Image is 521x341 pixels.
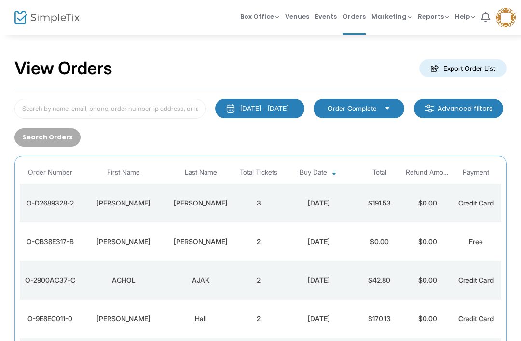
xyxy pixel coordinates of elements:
[418,12,449,21] span: Reports
[403,300,452,338] td: $0.00
[300,168,327,177] span: Buy Date
[22,275,78,285] div: O-2900AC37-C
[458,314,494,323] span: Credit Card
[169,314,232,324] div: Hall
[240,12,279,21] span: Box Office
[343,4,366,29] span: Orders
[458,199,494,207] span: Credit Card
[355,261,403,300] td: $42.80
[463,168,489,177] span: Payment
[234,161,283,184] th: Total Tickets
[234,222,283,261] td: 2
[107,168,140,177] span: First Name
[355,222,403,261] td: $0.00
[82,275,165,285] div: ACHOL
[169,237,232,246] div: Wilson
[285,314,353,324] div: 8/17/2025
[285,237,353,246] div: 8/18/2025
[240,104,288,113] div: [DATE] - [DATE]
[28,168,72,177] span: Order Number
[403,184,452,222] td: $0.00
[234,184,283,222] td: 3
[355,300,403,338] td: $170.13
[215,99,304,118] button: [DATE] - [DATE]
[14,58,112,79] h2: View Orders
[22,314,78,324] div: O-9E8EC011-0
[469,237,483,246] span: Free
[82,198,165,208] div: ELLEN
[285,4,309,29] span: Venues
[22,198,78,208] div: O-D2689328-2
[169,198,232,208] div: SCHOLL
[185,168,217,177] span: Last Name
[82,314,165,324] div: Kimberly
[330,169,338,177] span: Sortable
[226,104,235,113] img: monthly
[403,222,452,261] td: $0.00
[355,184,403,222] td: $191.53
[234,300,283,338] td: 2
[381,103,394,114] button: Select
[355,161,403,184] th: Total
[414,99,503,118] m-button: Advanced filters
[403,161,452,184] th: Refund Amount
[82,237,165,246] div: Nina
[285,198,353,208] div: 8/19/2025
[234,261,283,300] td: 2
[371,12,412,21] span: Marketing
[169,275,232,285] div: AJAK
[14,99,206,119] input: Search by name, email, phone, order number, ip address, or last 4 digits of card
[315,4,337,29] span: Events
[425,104,434,113] img: filter
[328,104,377,113] span: Order Complete
[22,237,78,246] div: O-CB38E317-B
[455,12,475,21] span: Help
[403,261,452,300] td: $0.00
[419,59,507,77] m-button: Export Order List
[458,276,494,284] span: Credit Card
[285,275,353,285] div: 8/17/2025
